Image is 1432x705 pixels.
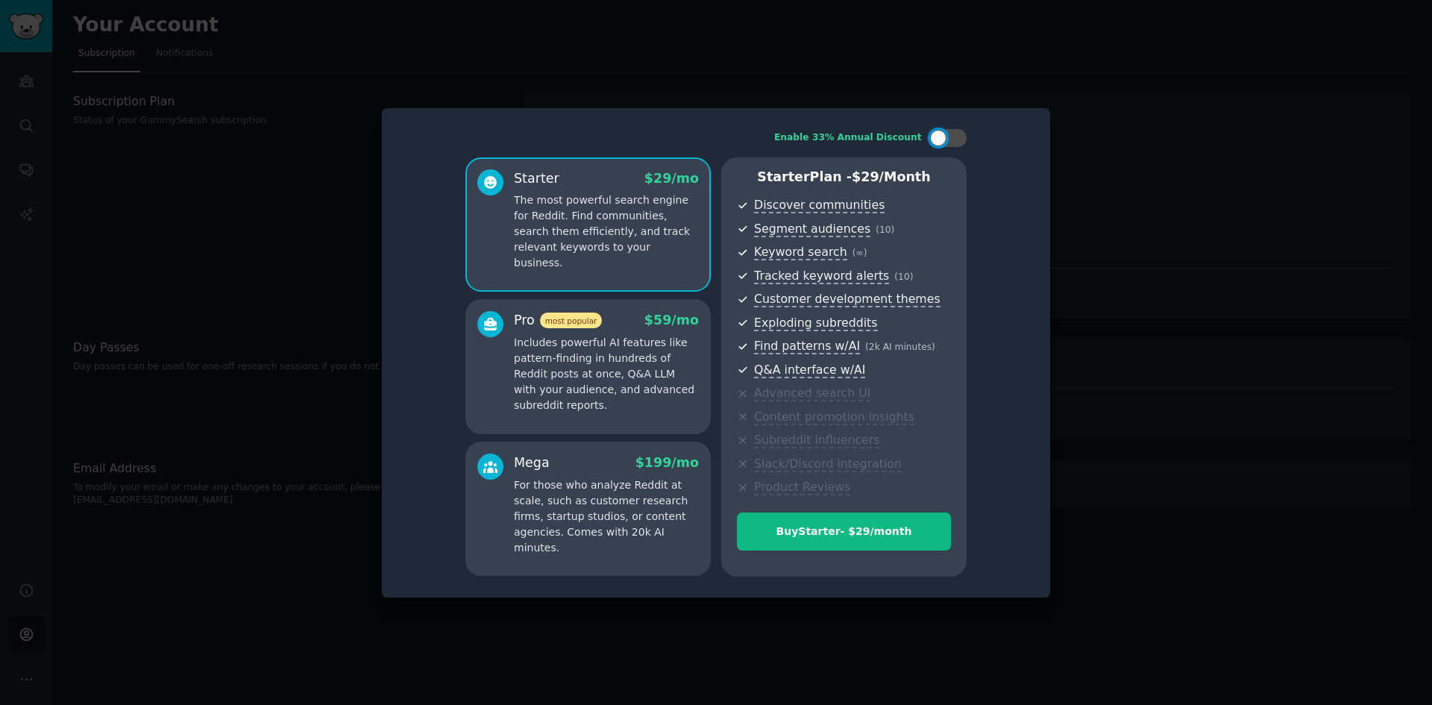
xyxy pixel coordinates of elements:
[754,245,847,260] span: Keyword search
[514,454,550,472] div: Mega
[514,311,602,330] div: Pro
[644,171,699,186] span: $ 29 /mo
[514,169,559,188] div: Starter
[540,313,603,328] span: most popular
[754,292,940,307] span: Customer development themes
[754,457,902,472] span: Slack/Discord integration
[754,222,870,237] span: Segment audiences
[754,363,865,378] span: Q&A interface w/AI
[754,269,889,284] span: Tracked keyword alerts
[738,524,950,539] div: Buy Starter - $ 29 /month
[644,313,699,328] span: $ 59 /mo
[754,410,914,425] span: Content promotion insights
[754,316,877,331] span: Exploding subreddits
[514,477,699,556] p: For those who analyze Reddit at scale, such as customer research firms, startup studios, or conte...
[894,272,913,282] span: ( 10 )
[635,455,699,470] span: $ 199 /mo
[754,480,850,495] span: Product Reviews
[876,225,894,235] span: ( 10 )
[754,386,870,401] span: Advanced search UI
[852,248,867,258] span: ( ∞ )
[852,169,931,184] span: $ 29 /month
[754,433,879,448] span: Subreddit influencers
[514,335,699,413] p: Includes powerful AI features like pattern-finding in hundreds of Reddit posts at once, Q&A LLM w...
[754,339,860,354] span: Find patterns w/AI
[774,131,922,145] div: Enable 33% Annual Discount
[754,198,885,213] span: Discover communities
[737,513,951,551] button: BuyStarter- $29/month
[865,342,935,352] span: ( 2k AI minutes )
[737,168,951,187] p: Starter Plan -
[514,192,699,271] p: The most powerful search engine for Reddit. Find communities, search them efficiently, and track ...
